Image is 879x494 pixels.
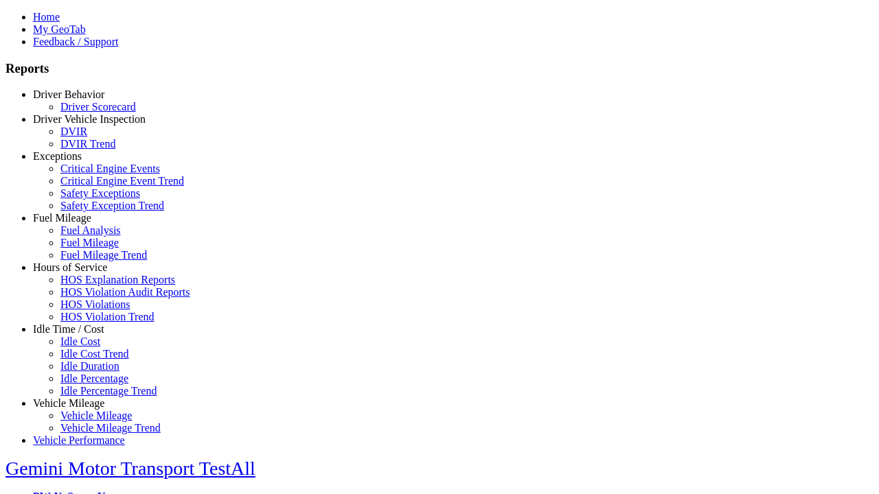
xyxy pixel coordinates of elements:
[60,101,136,113] a: Driver Scorecard
[60,126,87,137] a: DVIR
[60,163,160,174] a: Critical Engine Events
[33,323,104,335] a: Idle Time / Cost
[60,187,140,199] a: Safety Exceptions
[60,138,115,150] a: DVIR Trend
[60,200,164,211] a: Safety Exception Trend
[5,61,874,76] h3: Reports
[60,237,119,248] a: Fuel Mileage
[33,11,60,23] a: Home
[60,360,119,372] a: Idle Duration
[60,175,184,187] a: Critical Engine Event Trend
[33,212,91,224] a: Fuel Mileage
[60,298,130,310] a: HOS Violations
[33,89,104,100] a: Driver Behavior
[33,261,107,273] a: Hours of Service
[33,113,146,125] a: Driver Vehicle Inspection
[5,458,255,479] a: Gemini Motor Transport TestAll
[33,150,82,162] a: Exceptions
[60,373,128,384] a: Idle Percentage
[33,434,125,446] a: Vehicle Performance
[33,397,104,409] a: Vehicle Mileage
[33,23,86,35] a: My GeoTab
[60,422,161,434] a: Vehicle Mileage Trend
[60,348,129,360] a: Idle Cost Trend
[60,224,121,236] a: Fuel Analysis
[60,274,175,285] a: HOS Explanation Reports
[60,311,155,322] a: HOS Violation Trend
[60,286,190,298] a: HOS Violation Audit Reports
[60,410,132,421] a: Vehicle Mileage
[60,385,157,397] a: Idle Percentage Trend
[60,249,147,261] a: Fuel Mileage Trend
[60,336,100,347] a: Idle Cost
[33,36,118,47] a: Feedback / Support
